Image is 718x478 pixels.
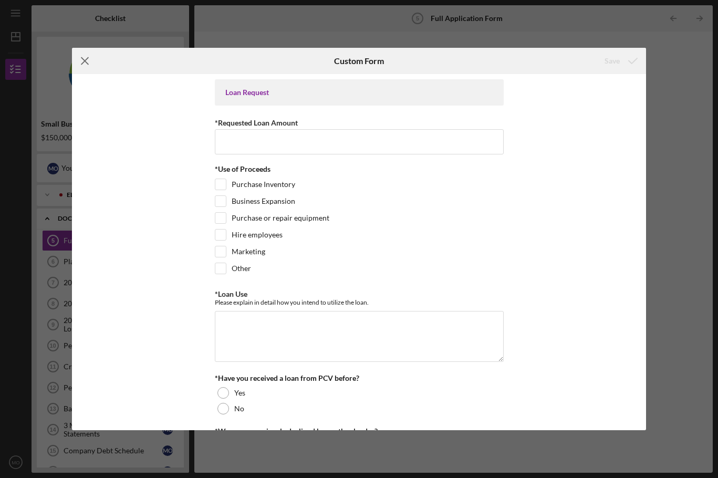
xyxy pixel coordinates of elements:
label: Hire employees [232,230,283,240]
label: Business Expansion [232,196,295,206]
label: Other [232,263,251,274]
label: *Loan Use [215,289,247,298]
label: No [234,404,244,413]
label: *Requested Loan Amount [215,118,298,127]
div: *Were you previously declined by another lender? [215,427,504,435]
div: Please explain in detail how you intend to utilize the loan. [215,298,504,306]
button: Save [594,50,646,71]
label: Purchase or repair equipment [232,213,329,223]
div: *Use of Proceeds [215,165,504,173]
label: Marketing [232,246,265,257]
h6: Custom Form [334,56,384,66]
div: *Have you received a loan from PCV before? [215,374,504,382]
label: Yes [234,389,245,397]
div: Loan Request [225,88,493,97]
label: Purchase Inventory [232,179,295,190]
div: Save [605,50,620,71]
